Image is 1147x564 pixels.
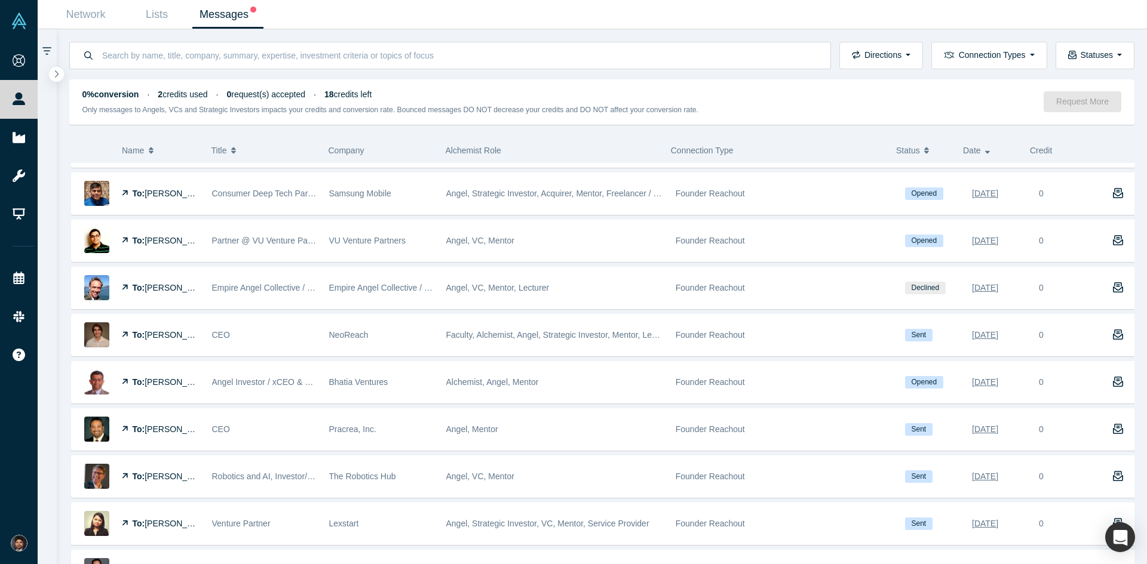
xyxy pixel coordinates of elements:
[1039,329,1044,341] div: 0
[145,377,213,387] span: [PERSON_NAME]
[972,466,998,487] div: [DATE]
[676,330,745,340] span: Founder Reachout
[905,282,946,294] span: Declined
[329,424,376,434] span: Pracrea, Inc.
[84,275,109,300] img: Kevin Colas's Profile Image
[1039,282,1044,294] div: 0
[212,424,230,434] span: CEO
[122,138,144,163] span: Name
[676,283,745,292] span: Founder Reachout
[1039,423,1044,436] div: 0
[972,325,998,346] div: [DATE]
[896,138,950,163] button: Status
[133,189,145,198] strong: To:
[1039,235,1044,247] div: 0
[145,424,213,434] span: [PERSON_NAME]
[446,377,539,387] span: Alchemist, Angel, Mentor
[82,90,139,99] strong: 0% conversion
[147,90,149,99] span: ·
[324,90,372,99] span: credits left
[905,376,943,389] span: Opened
[905,235,943,247] span: Opened
[101,41,818,69] input: Search by name, title, company, summary, expertise, investment criteria or topics of focus
[963,138,1017,163] button: Date
[145,519,213,528] span: [PERSON_NAME]
[329,471,396,481] span: The Robotics Hub
[84,322,109,347] img: Jesse Leimgruber's Profile Image
[1039,517,1044,530] div: 0
[145,471,213,481] span: [PERSON_NAME]
[676,519,745,528] span: Founder Reachout
[133,471,145,481] strong: To:
[192,1,263,29] a: Messages
[446,236,514,245] span: Angel, VC, Mentor
[446,424,498,434] span: Angel, Mentor
[446,471,514,481] span: Angel, VC, Mentor
[84,369,109,395] img: Viresh Bhatia's Profile Image
[671,146,734,155] span: Connection Type
[972,230,998,251] div: [DATE]
[145,283,213,292] span: [PERSON_NAME]
[972,513,998,534] div: [DATE]
[329,330,369,340] span: NeoReach
[82,106,699,114] small: Only messages to Angels, VCs and Strategic Investors impacts your credits and conversion rate. Bo...
[84,181,109,206] img: Vinod Joseph's Profile Image
[676,377,745,387] span: Founder Reachout
[211,138,316,163] button: Title
[905,470,933,483] span: Sent
[1039,470,1044,483] div: 0
[446,330,746,340] span: Faculty, Alchemist, Angel, Strategic Investor, Mentor, Lecturer, Customer, Partner
[931,42,1047,69] button: Connection Types
[133,330,145,340] strong: To:
[158,90,207,99] span: credits used
[227,90,232,99] strong: 0
[121,1,192,29] a: Lists
[133,519,145,528] strong: To:
[329,236,406,245] span: VU Venture Partners
[212,519,271,528] span: Venture Partner
[84,228,109,253] img: Aakash Jain's Profile Image
[133,236,145,245] strong: To:
[216,90,219,99] span: ·
[676,424,745,434] span: Founder Reachout
[839,42,923,69] button: Directions
[972,372,998,393] div: [DATE]
[1030,146,1052,155] span: Credit
[1039,376,1044,389] div: 0
[963,138,981,163] span: Date
[212,377,384,387] span: Angel Investor / xCEO & Founder InstallShield
[133,283,145,292] strong: To:
[227,90,306,99] span: request(s) accepted
[50,1,121,29] a: Network
[1039,187,1044,200] div: 0
[329,189,391,198] span: Samsung Mobile
[145,330,213,340] span: [PERSON_NAME]
[158,90,162,99] strong: 2
[329,146,364,155] span: Company
[145,236,213,245] span: [PERSON_NAME]
[11,13,27,29] img: Alchemist Vault Logo
[11,535,27,551] img: Shine Oovattil's Account
[84,464,109,489] img: Michael Harries's Profile Image
[212,236,329,245] span: Partner @ VU Venture Partners
[212,471,385,481] span: Robotics and AI, Investor/Entrepreneur/Mentor
[972,419,998,440] div: [DATE]
[211,138,227,163] span: Title
[212,330,230,340] span: CEO
[905,329,933,341] span: Sent
[122,138,199,163] button: Name
[905,517,933,530] span: Sent
[676,236,745,245] span: Founder Reachout
[133,424,145,434] strong: To:
[1056,42,1134,69] button: Statuses
[84,417,109,442] img: Mukesh Mowji's Profile Image
[212,189,399,198] span: Consumer Deep Tech Partnerships and Incubation
[446,519,649,528] span: Angel, Strategic Investor, VC, Mentor, Service Provider
[145,189,213,198] span: [PERSON_NAME]
[676,189,745,198] span: Founder Reachout
[896,138,920,163] span: Status
[676,471,745,481] span: Founder Reachout
[329,519,359,528] span: Lexstart
[905,187,943,200] span: Opened
[972,183,998,204] div: [DATE]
